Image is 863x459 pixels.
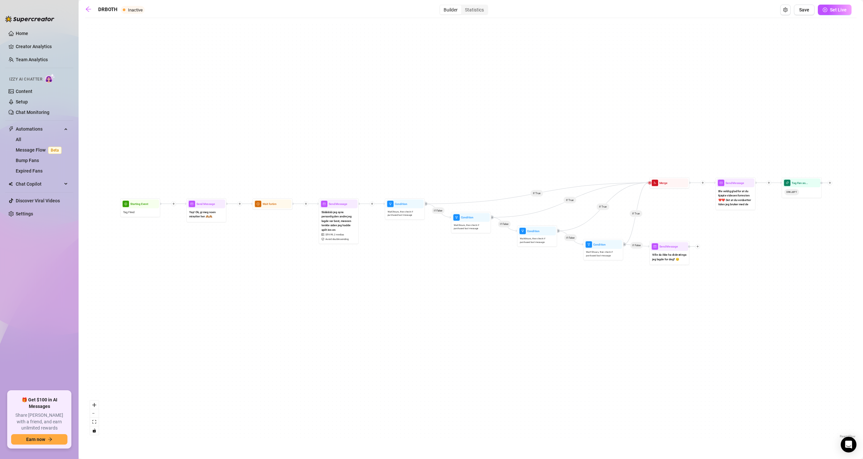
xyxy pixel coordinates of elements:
span: Inactive [128,8,143,12]
span: Send Message [329,202,347,206]
a: Chat Monitoring [16,110,49,115]
span: Ble veldig glad for at du kjøpte videoen forresten ❤️❤️ Det at du verdsetter tiden jeg bruker med de [718,189,753,207]
a: Settings [16,211,33,216]
a: Setup [16,99,28,104]
a: All [16,137,21,142]
button: Earn nowarrow-right [11,434,67,445]
div: play-circleStarting EventTag Fired [120,198,160,217]
span: $ 59.99 , [325,233,333,237]
span: retweet [490,216,493,218]
div: tagTag Fan as...DRKJØPT [781,177,821,198]
span: retweet [623,244,626,246]
span: Condition [461,215,473,219]
span: arrow-right [48,437,52,442]
span: merge [652,180,658,186]
strong: DRBOTH [98,7,118,12]
span: Yay! Ok, gi meg noen minutter her 🙈🙈 [189,210,224,219]
a: Bump Fans [16,158,39,163]
span: Wait 6 hours, then check if purchased last message [520,237,554,244]
span: filter [586,241,592,248]
span: plus [304,202,307,205]
span: Wait 3 hours, then check if purchased last message [454,223,488,230]
span: plus [371,202,374,205]
span: Avoid double sending [325,237,349,241]
span: Wait 12 hours, then check if purchased last message [586,250,620,257]
span: Wait for 6m [263,202,277,206]
span: plus [696,245,699,248]
span: safety-certificate [321,238,325,241]
g: Edge from f78c95d1-583e-4de4-8828-c851d3cbc115 to 61f64f0c-80f7-4551-a69e-f3bb3eef7265 [624,244,650,246]
div: mailSend MessageBle veldig glad for at du kjøpte videoen forresten ❤️❤️ Det at du verdsetter tide... [715,177,755,210]
span: Send Message [725,181,744,185]
g: Edge from 4201cf5f-f78f-4a5a-88ab-f7f88c7f1c69 to ad26993a-8681-4c19-8d3d-3063da26b068 [425,204,451,217]
div: mailSend MessageYay! Ok, gi meg noen minutter her 🙈🙈 [186,198,226,222]
a: Discover Viral Videos [16,198,60,203]
span: Condition [527,229,540,233]
span: Send Message [196,202,215,206]
button: fit view [90,418,99,426]
a: Team Analytics [16,57,48,62]
div: segmented control [439,5,488,15]
span: clock-circle [255,201,262,207]
a: Expired Fans [16,168,43,174]
button: zoom out [90,409,99,418]
g: Edge from 4201cf5f-f78f-4a5a-88ab-f7f88c7f1c69 to 95aa1ef6-bf32-4e68-a574-882dc78d2409 [425,183,649,204]
span: Earn now [26,437,45,442]
span: Share [PERSON_NAME] with a friend, and earn unlimited rewards [11,412,67,431]
button: zoom in [90,401,99,409]
div: Open Intercom Messenger [841,437,856,452]
g: Edge from ad26993a-8681-4c19-8d3d-3063da26b068 to 95aa1ef6-bf32-4e68-a574-882dc78d2409 [491,183,649,217]
a: arrow-left [85,6,95,14]
span: mail [718,180,725,186]
span: filter [387,201,394,207]
span: retweet [424,203,427,205]
span: Set Live [830,7,847,12]
button: Set Live [818,5,852,15]
span: Beta [48,147,62,154]
div: filterConditionWait12hours, then check if purchased last message [583,239,623,260]
span: 2 medias [334,233,344,237]
a: React Flow attribution [840,434,855,438]
img: AI Chatter [45,74,55,83]
div: clock-circleWait for6m [252,198,292,210]
span: setting [783,8,788,12]
div: mailSend MessageVille du ikke ha dickratinga jeg lagde for deg? 😔 [649,241,689,265]
span: Condition [395,202,407,206]
span: Send Message [659,244,678,248]
span: Wait 3 hours, then check if purchased last message [388,210,422,217]
g: Edge from f78c95d1-583e-4de4-8828-c851d3cbc115 to 95aa1ef6-bf32-4e68-a574-882dc78d2409 [624,183,649,244]
span: plus [701,181,704,184]
button: Save Flow [794,5,815,15]
a: Message FlowBeta [16,147,64,153]
span: play-circle [122,201,129,207]
span: arrow-left [85,6,92,12]
span: plus [238,202,241,205]
span: mail [652,243,658,250]
span: Save [799,7,809,12]
div: Builder [440,5,461,14]
span: DRKJØPT [784,189,799,195]
button: Open Exit Rules [780,5,791,15]
span: mail [321,201,328,207]
span: Starting Event [130,202,148,206]
span: plus [829,181,832,184]
div: mergeMerge [649,177,689,188]
a: Creator Analytics [16,41,68,52]
span: 🎁 Get $100 in AI Messages [11,397,67,410]
span: play-circle [823,8,827,12]
span: mail [189,201,195,207]
img: logo-BBDzfeDw.svg [5,16,54,22]
div: mailSend MessageSåååååå jeg syns personlig den andre jeg lagde var best, meeeen tenkte siden jeg ... [319,198,358,244]
span: retweet [557,230,560,232]
span: Tag Fan as... [792,181,808,185]
span: Ville du ikke ha dickratinga jeg lagde for deg? 😔 [652,252,687,261]
span: Izzy AI Chatter [9,76,42,83]
span: thunderbolt [9,126,14,132]
g: Edge from ba8c08b7-07b8-431f-807d-71276b8751f5 to f78c95d1-583e-4de4-8828-c851d3cbc115 [558,231,584,244]
g: Edge from ad26993a-8681-4c19-8d3d-3063da26b068 to ba8c08b7-07b8-431f-807d-71276b8751f5 [491,217,518,231]
span: Chat Copilot [16,179,62,189]
span: plus [767,181,770,184]
div: filterConditionWait6hours, then check if purchased last message [517,225,557,247]
button: toggle interactivity [90,426,99,435]
a: Content [16,89,32,94]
